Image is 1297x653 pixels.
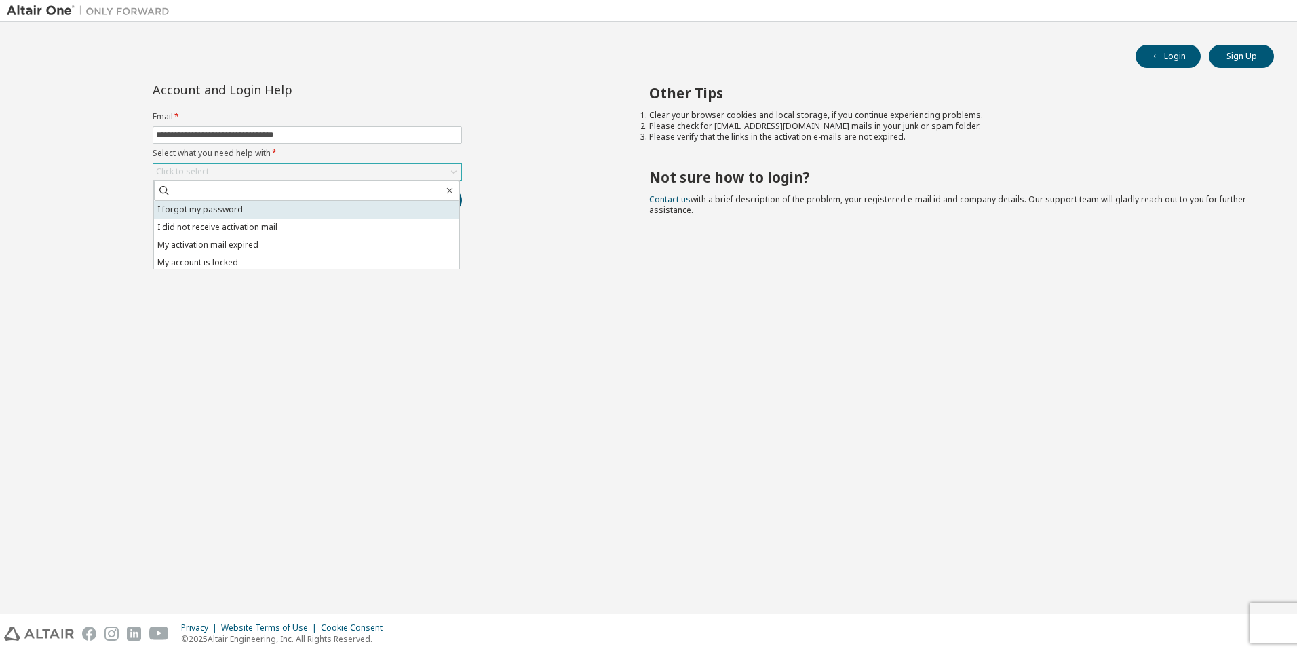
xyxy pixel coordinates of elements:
[153,111,462,122] label: Email
[1136,45,1201,68] button: Login
[153,84,400,95] div: Account and Login Help
[649,110,1250,121] li: Clear your browser cookies and local storage, if you continue experiencing problems.
[149,627,169,641] img: youtube.svg
[7,4,176,18] img: Altair One
[154,201,459,219] li: I forgot my password
[127,627,141,641] img: linkedin.svg
[4,627,74,641] img: altair_logo.svg
[649,121,1250,132] li: Please check for [EMAIL_ADDRESS][DOMAIN_NAME] mails in your junk or spam folder.
[649,132,1250,143] li: Please verify that the links in the activation e-mails are not expired.
[649,168,1250,186] h2: Not sure how to login?
[156,166,209,177] div: Click to select
[181,633,391,645] p: © 2025 Altair Engineering, Inc. All Rights Reserved.
[181,622,221,633] div: Privacy
[82,627,96,641] img: facebook.svg
[221,622,321,633] div: Website Terms of Use
[649,84,1250,102] h2: Other Tips
[104,627,119,641] img: instagram.svg
[1209,45,1274,68] button: Sign Up
[649,193,691,205] a: Contact us
[321,622,391,633] div: Cookie Consent
[649,193,1246,216] span: with a brief description of the problem, your registered e-mail id and company details. Our suppo...
[153,164,461,180] div: Click to select
[153,148,462,159] label: Select what you need help with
